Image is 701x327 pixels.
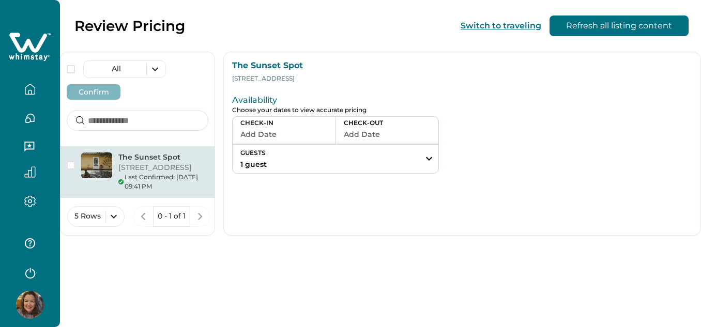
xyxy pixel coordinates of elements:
[461,21,541,30] button: Switch to traveling
[344,127,431,142] button: Add Date
[344,119,431,127] p: CHECK-OUT
[67,206,125,227] button: 5 Rows
[83,60,166,78] button: All
[118,173,208,191] div: Last Confirmed: [DATE] 09:41 PM
[16,291,44,319] img: Whimstay Host
[232,95,482,105] p: Availability
[550,15,689,36] button: Refresh all listing content
[240,127,328,142] button: Add Date
[233,145,438,173] button: GUESTS1 guest
[118,163,208,173] p: [STREET_ADDRESS]
[233,145,275,157] p: GUESTS
[158,211,186,222] p: 0 - 1 of 1
[190,206,210,227] button: next page
[67,84,120,100] button: Confirm
[232,75,692,83] p: [STREET_ADDRESS]
[233,157,275,172] button: 1 guest
[118,152,208,163] p: The Sunset Spot
[232,60,692,71] p: The Sunset Spot
[74,17,185,35] p: Review Pricing
[133,206,154,227] button: previous page
[240,119,328,127] p: CHECK-IN
[67,161,75,169] button: checkbox
[81,152,112,178] img: The Sunset Spot
[153,206,190,227] button: 0 - 1 of 1
[232,106,482,114] p: Choose your dates to view accurate pricing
